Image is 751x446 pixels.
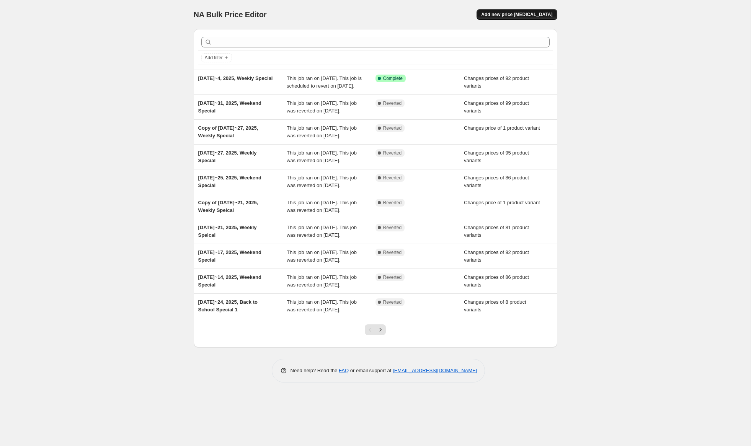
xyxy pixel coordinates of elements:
span: This job ran on [DATE]. This job was reverted on [DATE]. [287,299,357,313]
span: Add filter [205,55,223,61]
span: Changes prices of 86 product variants [464,274,529,288]
span: This job ran on [DATE]. This job was reverted on [DATE]. [287,274,357,288]
span: Changes price of 1 product variant [464,125,540,131]
span: [DATE]~17, 2025, Weekend Special [198,249,261,263]
span: This job ran on [DATE]. This job was reverted on [DATE]. [287,175,357,188]
span: Add new price [MEDICAL_DATA] [481,11,552,18]
span: Changes prices of 8 product variants [464,299,526,313]
span: Changes prices of 95 product variants [464,150,529,163]
nav: Pagination [365,324,386,335]
span: NA Bulk Price Editor [194,10,267,19]
span: Reverted [383,249,402,256]
button: Next [375,324,386,335]
span: Copy of [DATE]~27, 2025, Weekly Special [198,125,258,138]
span: This job ran on [DATE]. This job is scheduled to revert on [DATE]. [287,75,362,89]
span: Changes prices of 81 product variants [464,225,529,238]
span: Changes prices of 92 product variants [464,249,529,263]
a: [EMAIL_ADDRESS][DOMAIN_NAME] [393,368,477,373]
span: This job ran on [DATE]. This job was reverted on [DATE]. [287,200,357,213]
span: This job ran on [DATE]. This job was reverted on [DATE]. [287,150,357,163]
a: FAQ [339,368,349,373]
span: [DATE]~4, 2025, Weekly Special [198,75,273,81]
span: Reverted [383,175,402,181]
span: [DATE]~14, 2025, Weekend Special [198,274,261,288]
span: Changes prices of 86 product variants [464,175,529,188]
span: [DATE]~25, 2025, Weekend Special [198,175,261,188]
span: This job ran on [DATE]. This job was reverted on [DATE]. [287,125,357,138]
span: Complete [383,75,403,81]
span: Changes price of 1 product variant [464,200,540,205]
span: Need help? Read the [291,368,339,373]
button: Add new price [MEDICAL_DATA] [477,9,557,20]
span: Reverted [383,299,402,305]
span: Changes prices of 99 product variants [464,100,529,114]
span: This job ran on [DATE]. This job was reverted on [DATE]. [287,100,357,114]
button: Add filter [201,53,232,62]
span: Reverted [383,100,402,106]
span: [DATE]~21, 2025, Weekly Speical [198,225,257,238]
span: Reverted [383,225,402,231]
span: Copy of [DATE]~21, 2025, Weekly Speical [198,200,258,213]
span: Reverted [383,125,402,131]
span: Reverted [383,150,402,156]
span: Reverted [383,274,402,280]
span: or email support at [349,368,393,373]
span: This job ran on [DATE]. This job was reverted on [DATE]. [287,249,357,263]
span: [DATE]~24, 2025, Back to School Special 1 [198,299,258,313]
span: Reverted [383,200,402,206]
span: Changes prices of 92 product variants [464,75,529,89]
span: [DATE]~27, 2025, Weekly Special [198,150,257,163]
span: This job ran on [DATE]. This job was reverted on [DATE]. [287,225,357,238]
span: [DATE]~31, 2025, Weekend Special [198,100,261,114]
